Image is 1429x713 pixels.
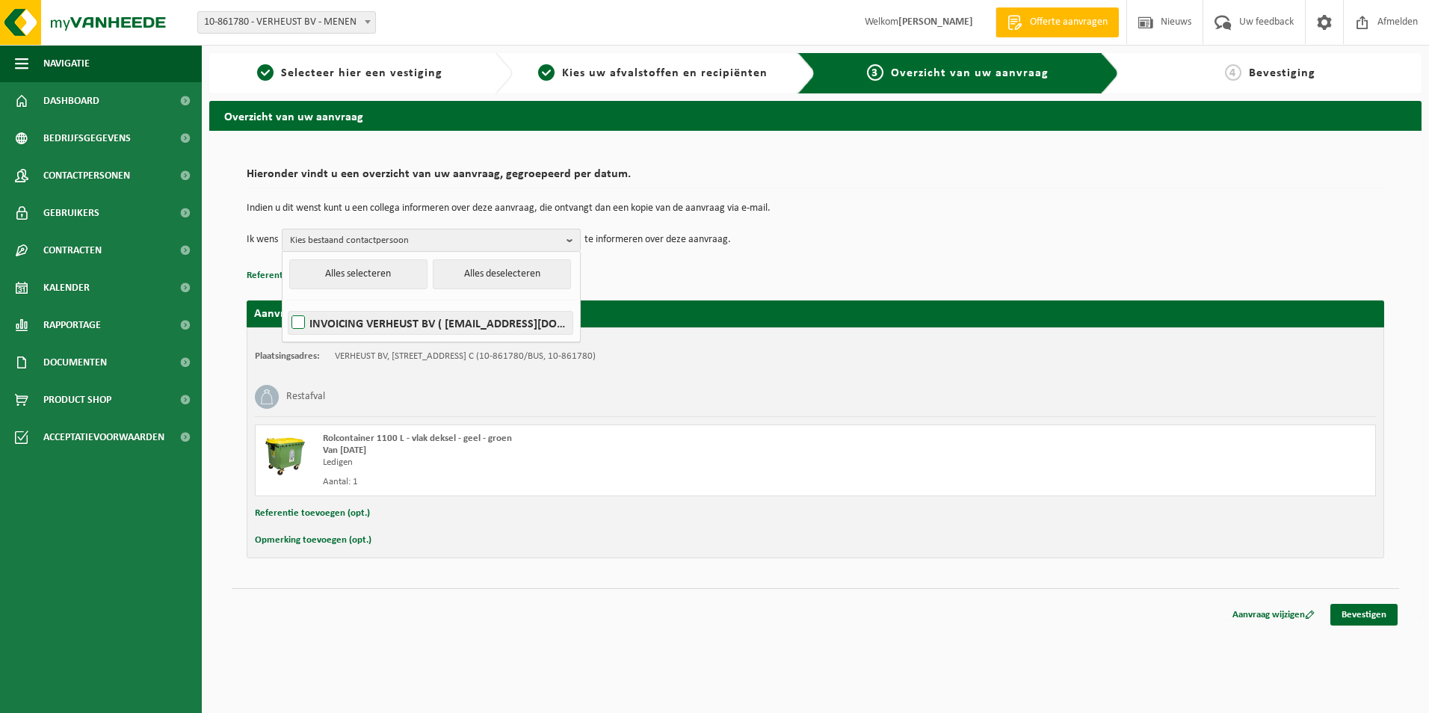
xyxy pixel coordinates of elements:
span: Overzicht van uw aanvraag [891,67,1049,79]
td: VERHEUST BV, [STREET_ADDRESS] C (10-861780/BUS, 10-861780) [335,351,596,362]
h2: Hieronder vindt u een overzicht van uw aanvraag, gegroepeerd per datum. [247,168,1384,188]
p: Ik wens [247,229,278,251]
a: Offerte aanvragen [996,7,1119,37]
button: Opmerking toevoegen (opt.) [255,531,371,550]
span: Gebruikers [43,194,99,232]
span: 10-861780 - VERHEUST BV - MENEN [198,12,375,33]
span: Rapportage [43,306,101,344]
span: Contracten [43,232,102,269]
span: 10-861780 - VERHEUST BV - MENEN [197,11,376,34]
span: Documenten [43,344,107,381]
p: Indien u dit wenst kunt u een collega informeren over deze aanvraag, die ontvangt dan een kopie v... [247,203,1384,214]
strong: [PERSON_NAME] [898,16,973,28]
span: Bedrijfsgegevens [43,120,131,157]
h2: Overzicht van uw aanvraag [209,101,1422,130]
button: Referentie toevoegen (opt.) [255,504,370,523]
button: Kies bestaand contactpersoon [282,229,581,251]
a: Aanvraag wijzigen [1221,604,1326,626]
span: 2 [538,64,555,81]
span: Navigatie [43,45,90,82]
button: Alles deselecteren [433,259,571,289]
strong: Van [DATE] [323,445,366,455]
span: Rolcontainer 1100 L - vlak deksel - geel - groen [323,433,512,443]
span: Contactpersonen [43,157,130,194]
label: INVOICING VERHEUST BV ( [EMAIL_ADDRESS][DOMAIN_NAME] ) [288,312,572,334]
strong: Plaatsingsadres: [255,351,320,361]
span: Offerte aanvragen [1026,15,1111,30]
span: 4 [1225,64,1241,81]
a: 1Selecteer hier een vestiging [217,64,483,82]
span: 3 [867,64,883,81]
button: Alles selecteren [289,259,428,289]
div: Ledigen [323,457,875,469]
img: WB-1100-HPE-GN-50.png [263,433,308,478]
span: Product Shop [43,381,111,419]
span: Kies uw afvalstoffen en recipiënten [562,67,768,79]
span: Bevestiging [1249,67,1315,79]
span: Kalender [43,269,90,306]
span: Selecteer hier een vestiging [281,67,442,79]
a: Bevestigen [1330,604,1398,626]
span: Acceptatievoorwaarden [43,419,164,456]
span: Kies bestaand contactpersoon [290,229,561,252]
h3: Restafval [286,385,325,409]
button: Referentie toevoegen (opt.) [247,266,362,285]
strong: Aanvraag voor [DATE] [254,308,366,320]
span: Dashboard [43,82,99,120]
div: Aantal: 1 [323,476,875,488]
a: 2Kies uw afvalstoffen en recipiënten [520,64,786,82]
span: 1 [257,64,274,81]
p: te informeren over deze aanvraag. [584,229,731,251]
